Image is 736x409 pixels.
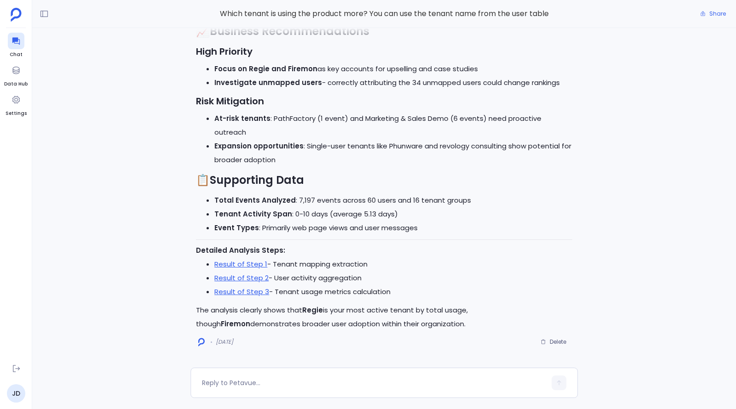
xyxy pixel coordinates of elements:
li: : Single-user tenants like Phunware and revology consulting show potential for broader adoption [214,139,572,167]
img: logo [198,338,205,347]
li: - User activity aggregation [214,271,572,285]
strong: Supporting Data [210,172,304,187]
strong: Detailed Analysis Steps: [196,245,285,255]
li: as key accounts for upselling and case studies [214,62,572,76]
strong: Total Events Analyzed [214,195,296,205]
li: : PathFactory (1 event) and Marketing & Sales Demo (6 events) need proactive outreach [214,112,572,139]
a: Result of Step 3 [214,287,269,296]
img: petavue logo [11,8,22,22]
p: The analysis clearly shows that is your most active tenant by total usage, though demonstrates br... [196,303,572,331]
strong: Event Types [214,223,259,233]
h2: 📋 [196,172,572,188]
li: : Primarily web page views and user messages [214,221,572,235]
strong: Investigate unmapped users [214,78,322,87]
a: Result of Step 2 [214,273,269,283]
button: Share [695,7,731,20]
strong: Focus on Regie and Firemon [214,64,317,74]
li: - Tenant mapping extraction [214,257,572,271]
strong: High Priority [196,45,253,58]
li: : 0-10 days (average 5.13 days) [214,207,572,221]
span: Data Hub [4,80,28,88]
li: - Tenant usage metrics calculation [214,285,572,299]
strong: Regie [302,305,323,315]
button: Delete [535,335,572,349]
a: Settings [6,91,27,117]
strong: Risk Mitigation [196,95,264,108]
span: Which tenant is using the product more? You can use the tenant name from the user table [190,8,578,20]
span: Delete [550,338,566,346]
span: Settings [6,110,27,117]
strong: Firemon [221,319,250,329]
strong: Expansion opportunities [214,141,304,151]
a: Result of Step 1 [214,259,267,269]
strong: Tenant Activity Span [214,209,292,219]
a: JD [7,384,25,403]
span: [DATE] [216,338,233,346]
li: : 7,197 events across 60 users and 16 tenant groups [214,193,572,207]
li: - correctly attributing the 34 unmapped users could change rankings [214,76,572,90]
a: Data Hub [4,62,28,88]
strong: At-risk tenants [214,114,270,123]
a: Chat [8,33,24,58]
span: Chat [8,51,24,58]
span: Share [709,10,726,17]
